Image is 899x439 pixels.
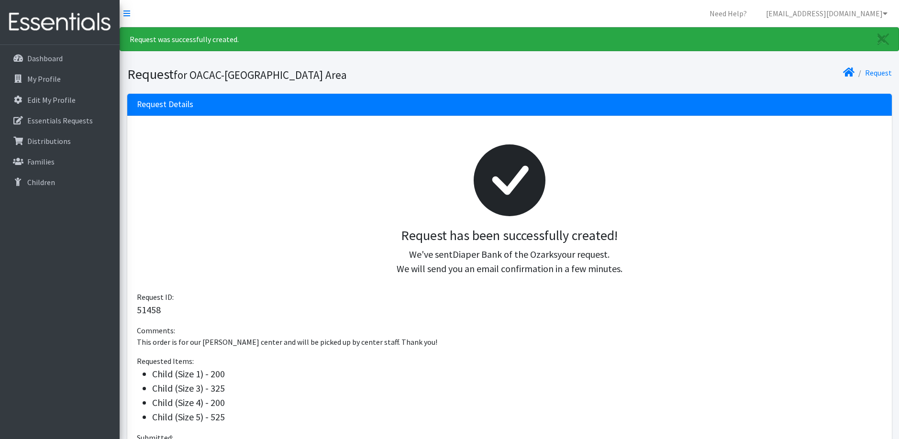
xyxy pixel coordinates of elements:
[27,95,76,105] p: Edit My Profile
[4,69,116,88] a: My Profile
[152,395,882,410] li: Child (Size 4) - 200
[4,132,116,151] a: Distributions
[152,381,882,395] li: Child (Size 3) - 325
[865,68,892,77] a: Request
[127,66,506,83] h1: Request
[4,6,116,38] img: HumanEssentials
[453,248,557,260] span: Diaper Bank of the Ozarks
[152,367,882,381] li: Child (Size 1) - 200
[27,136,71,146] p: Distributions
[137,303,882,317] p: 51458
[137,336,882,348] p: This order is for our [PERSON_NAME] center and will be picked up by center staff. Thank you!
[137,356,194,366] span: Requested Items:
[4,173,116,192] a: Children
[27,177,55,187] p: Children
[27,116,93,125] p: Essentials Requests
[4,111,116,130] a: Essentials Requests
[152,410,882,424] li: Child (Size 5) - 525
[868,28,899,51] a: Close
[144,228,875,244] h3: Request has been successfully created!
[120,27,899,51] div: Request was successfully created.
[4,49,116,68] a: Dashboard
[758,4,895,23] a: [EMAIL_ADDRESS][DOMAIN_NAME]
[137,326,175,335] span: Comments:
[4,90,116,110] a: Edit My Profile
[137,99,193,110] h3: Request Details
[702,4,755,23] a: Need Help?
[137,292,174,302] span: Request ID:
[4,152,116,171] a: Families
[27,54,63,63] p: Dashboard
[27,157,55,166] p: Families
[174,68,347,82] small: for OACAC-[GEOGRAPHIC_DATA] Area
[27,74,61,84] p: My Profile
[144,247,875,276] p: We've sent your request. We will send you an email confirmation in a few minutes.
